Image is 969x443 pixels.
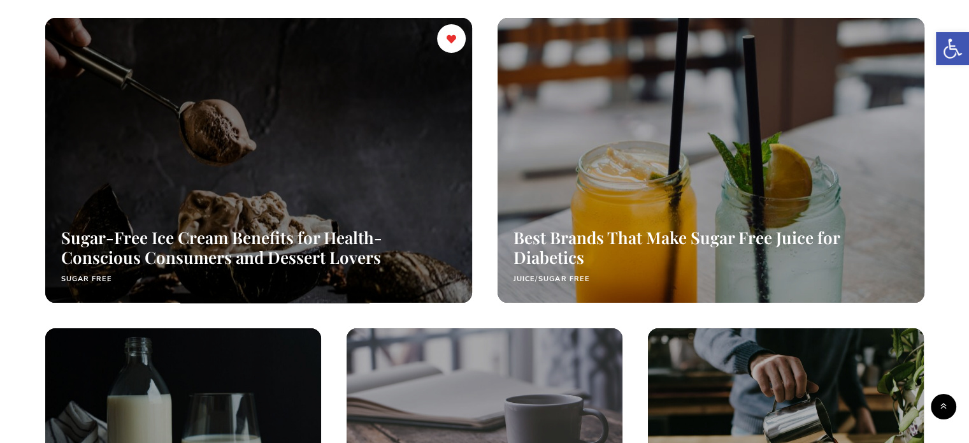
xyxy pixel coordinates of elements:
div: / [513,273,591,285]
a: Best Brands That Make Sugar Free Juice for Diabetics [513,226,840,268]
a: Juice [513,273,536,285]
a: Sugar-Free Ice Cream Benefits for Health-Conscious Consumers and Dessert Lovers [61,226,382,268]
a: Sugar free [61,273,113,285]
a: Sugar free [538,273,590,285]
